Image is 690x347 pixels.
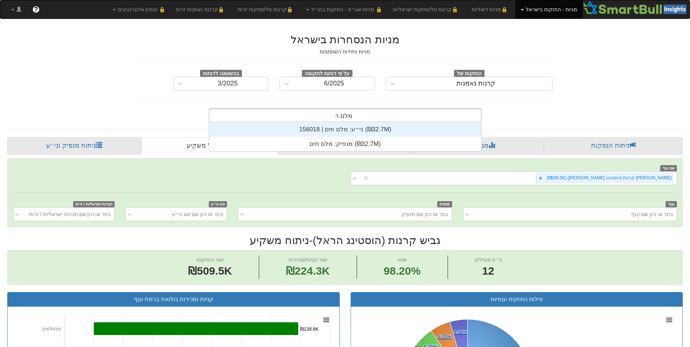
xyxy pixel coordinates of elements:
span: סוג ני״ע [209,201,227,207]
span: שם גוף [660,165,677,171]
span: ₪224.3K [286,265,330,277]
a: ניתוח מנפיק וני״ע [7,137,141,155]
span: חברות ישראליות / זרות [73,201,115,207]
a: פרופיל משקיע [141,137,278,155]
a: טכנולוגיה [42,326,61,331]
tspan: 5.20% [438,334,451,339]
span: שווי החזקות [196,256,224,263]
span: על פי דוחות לתקופה [302,70,352,78]
h3: קניות ומכירות בולטות ברמת ענף [13,296,334,303]
img: Smartbull [583,0,690,15]
a: 🔒מניות דואליות [466,0,516,19]
div: בחר או הזן שם ענף [631,211,673,218]
a: ? [27,0,45,19]
h5: מניות ויחידות השתתפות [138,49,553,55]
span: 12 [475,263,502,279]
h2: גביש קרנות (הוסטינג הראל) - ניתוח משקיע [7,234,683,246]
a: 🔒 נכסים אלטרנטיבים [107,0,171,19]
a: 🔒 מניות ואג״ח - החזקות בחו״ל [301,0,387,19]
div: בחר או הזן שם סוג ני״ע [172,211,223,218]
span: שווי קניות/מכירות [288,256,327,263]
div: קרנות נאמנות [456,80,495,87]
h3: פילוח החזקות ענפיות [356,296,677,303]
a: 🔒קרנות סל/מחקות ישראליות [387,0,466,19]
a: מניות - החזקות בישראל [515,0,582,19]
div: [PERSON_NAME] קרנות (הוסטינג [PERSON_NAME]) (₪509.5K) [545,174,673,182]
a: ניתוח הנפקות [544,137,683,155]
a: 🔒קרנות סל/מחקות זרות [232,0,301,19]
div: בחר או הזן שם חברות ישראליות / זרות [29,211,111,218]
a: 🔒קרנות נאמנות זרות [171,0,232,19]
div: ני״ע: ‏מלם תים | 156018 ‎(₪32.7M)‎ [209,122,481,137]
div: grid [209,122,481,151]
div: מנפיק: ‏מלם תים ‎(₪32.7M)‎ [209,137,481,151]
span: ענף [666,201,677,207]
tspan: ₪138.6K [300,326,319,332]
span: מנפיק [437,201,452,207]
span: 98.20% [384,263,421,279]
div: 3/2025 [218,80,238,87]
span: החזקות של [454,70,484,78]
div: 6/2025 [324,80,344,87]
tspan: 4.38% [454,329,467,335]
h2: מניות הנסחרות בישראל [138,33,553,45]
span: ? [34,6,38,13]
span: בהשוואה לדוחות [200,70,242,78]
div: בחר או הזן שם מנפיק [401,211,448,218]
span: שינוי [397,256,407,263]
span: ₪509.5K [188,265,232,277]
span: ני״ע פעילים [475,256,502,263]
